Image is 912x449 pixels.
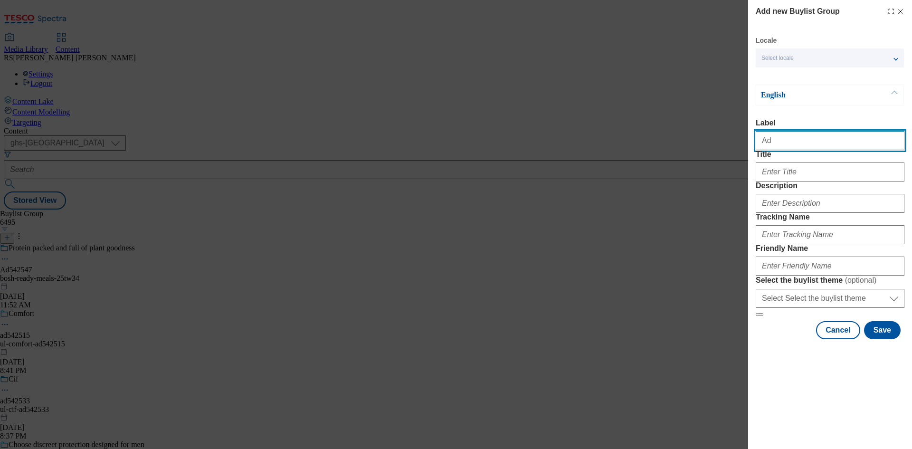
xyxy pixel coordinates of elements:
[756,194,904,213] input: Enter Description
[761,55,794,62] span: Select locale
[816,321,860,339] button: Cancel
[864,321,901,339] button: Save
[761,90,861,100] p: English
[756,182,904,190] label: Description
[756,162,904,182] input: Enter Title
[756,257,904,276] input: Enter Friendly Name
[756,244,904,253] label: Friendly Name
[756,213,904,221] label: Tracking Name
[756,131,904,150] input: Enter Label
[756,48,904,67] button: Select locale
[756,276,904,285] label: Select the buylist theme
[756,38,777,43] label: Locale
[756,150,904,159] label: Title
[756,119,904,127] label: Label
[845,276,877,284] span: ( optional )
[756,6,840,17] h4: Add new Buylist Group
[756,225,904,244] input: Enter Tracking Name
